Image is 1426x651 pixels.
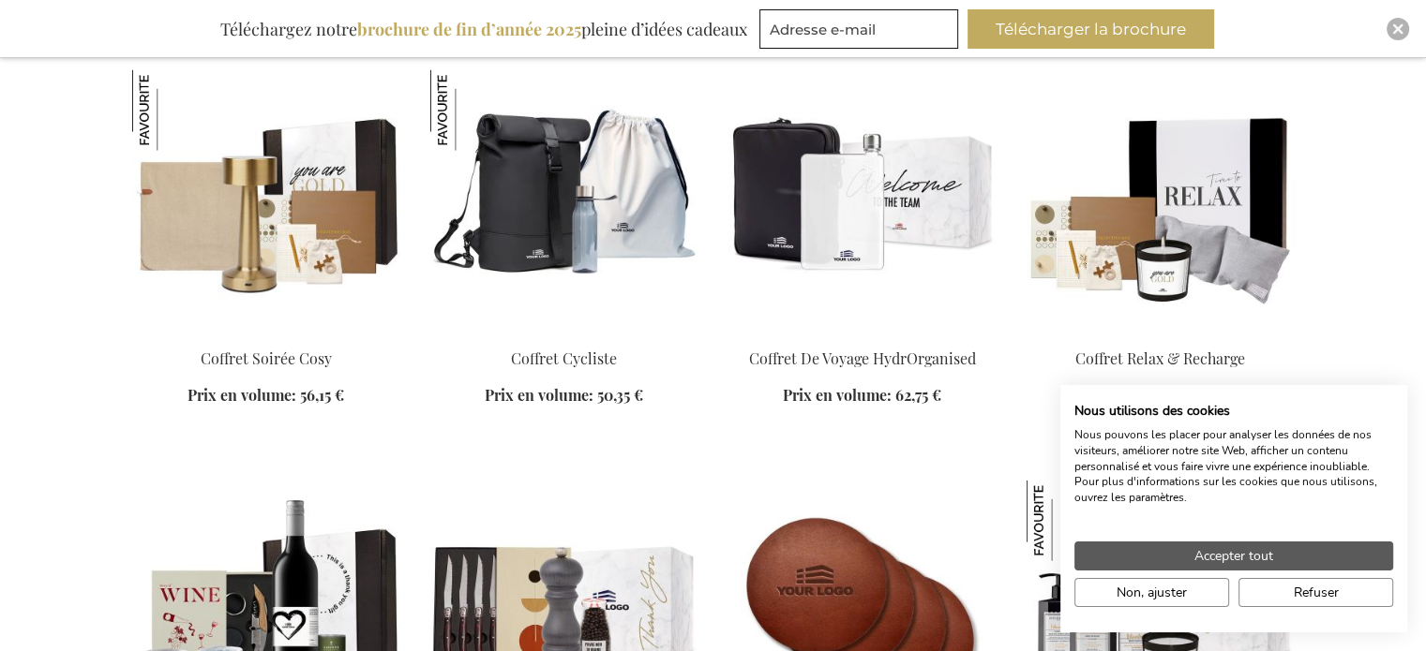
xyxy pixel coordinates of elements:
[430,70,698,333] img: Cyclist's Gift Set
[895,385,941,405] span: 62,75 €
[1027,325,1295,343] a: Relax & Recharge Gift Set
[201,348,332,368] a: Coffret Soirée Cosy
[728,70,997,333] img: HydrOrganised Travel Essentials Set
[968,9,1214,49] button: Télécharger la brochure
[1117,583,1187,602] span: Non, ajuster
[357,18,581,40] b: brochure de fin d’année 2025
[430,70,511,151] img: Coffret Cycliste
[1075,348,1245,368] a: Coffret Relax & Recharge
[1392,23,1403,35] img: Close
[188,385,296,405] span: Prix en volume:
[1074,578,1229,607] button: Ajustez les préférences de cookie
[597,385,643,405] span: 50,35 €
[485,385,593,405] span: Prix en volume:
[300,385,344,405] span: 56,15 €
[1294,583,1339,602] span: Refuser
[1238,578,1393,607] button: Refuser tous les cookies
[212,9,756,49] div: Téléchargez notre pleine d’idées cadeaux
[783,385,941,407] a: Prix en volume: 62,75 €
[1074,427,1393,506] p: Nous pouvons les placer pour analyser les données de nos visiteurs, améliorer notre site Web, aff...
[188,385,344,407] a: Prix en volume: 56,15 €
[132,70,213,151] img: Coffret Soirée Cosy
[132,325,400,343] a: Cosy Evenings Gift Set Coffret Soirée Cosy
[1074,541,1393,570] button: Accepter tous les cookies
[1074,403,1393,420] h2: Nous utilisons des cookies
[511,348,617,368] a: Coffret Cycliste
[728,325,997,343] a: HydrOrganised Travel Essentials Set
[759,9,964,54] form: marketing offers and promotions
[1194,546,1273,566] span: Accepter tout
[1387,18,1409,40] div: Close
[485,385,643,407] a: Prix en volume: 50,35 €
[749,348,976,368] a: Coffret De Voyage HydrOrganised
[430,325,698,343] a: Cyclist's Gift Set Coffret Cycliste
[1027,70,1295,333] img: Relax & Recharge Gift Set
[783,385,892,405] span: Prix en volume:
[759,9,958,49] input: Adresse e-mail
[1027,481,1107,561] img: Atelier Rebul Coffret XL De Parfum D'Intérieur
[132,70,400,333] img: Cosy Evenings Gift Set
